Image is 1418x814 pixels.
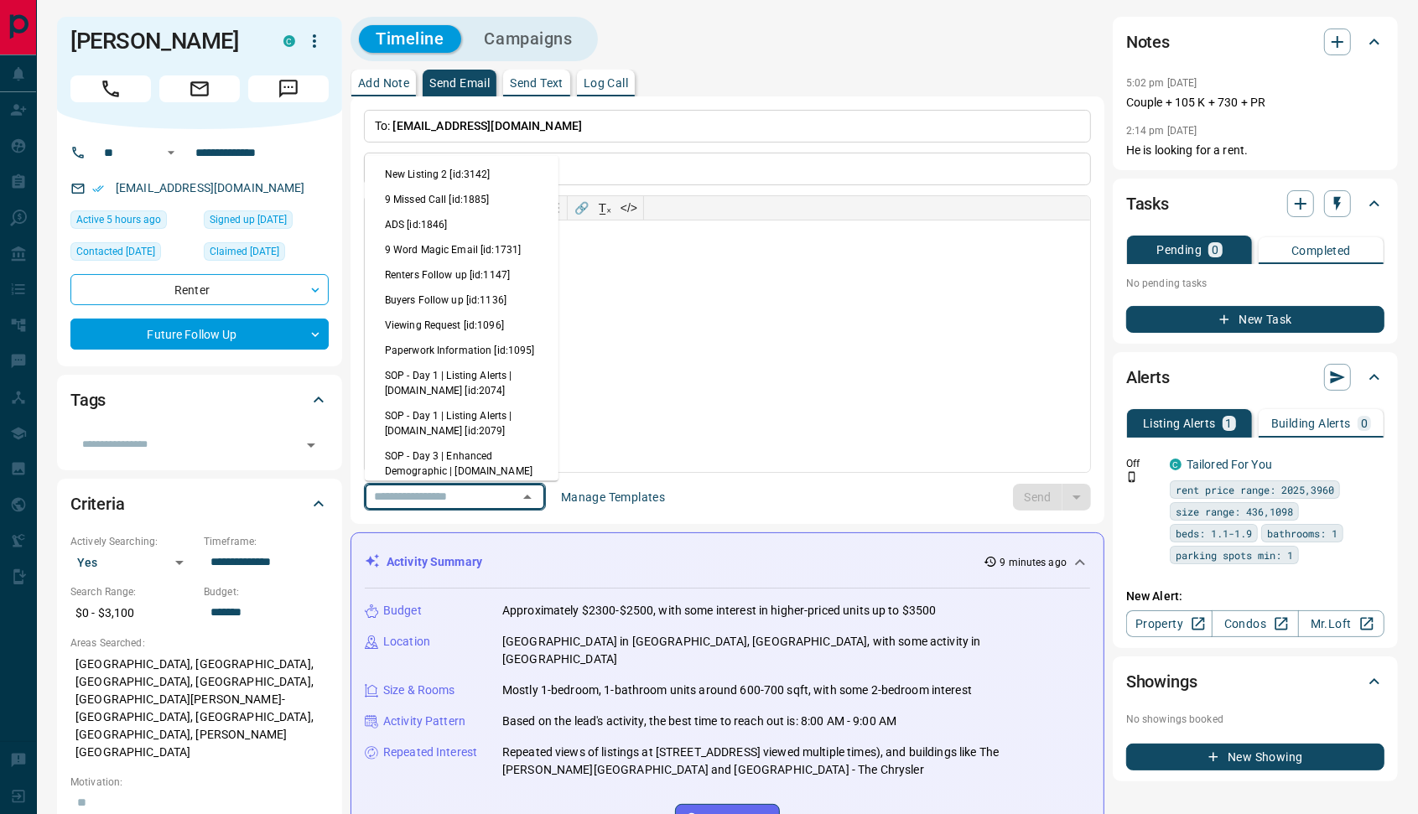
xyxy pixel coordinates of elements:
li: New Listing 2 [id:3142] [365,162,558,187]
div: Activity Summary9 minutes ago [365,547,1090,578]
p: Based on the lead's activity, the best time to reach out is: 8:00 AM - 9:00 AM [502,713,896,730]
li: ADS [id:1846] [365,212,558,237]
p: Timeframe: [204,534,329,549]
button: T̲ₓ [594,196,617,220]
button: Close [516,485,539,509]
p: Size & Rooms [383,682,455,699]
div: Renter [70,274,329,305]
div: split button [1013,484,1091,511]
p: 5:02 pm [DATE] [1126,77,1197,89]
p: No pending tasks [1126,271,1384,296]
p: $0 - $3,100 [70,599,195,627]
button: </> [617,196,641,220]
h1: [PERSON_NAME] [70,28,258,54]
span: Signed up [DATE] [210,211,287,228]
p: Completed [1291,245,1351,257]
li: SOP - Day 3 | Enhanced Demographic | [DOMAIN_NAME] [id:2075] [365,443,558,499]
a: Mr.Loft [1298,610,1384,637]
div: Thu Mar 28 2024 [204,242,329,266]
button: Timeline [359,25,461,53]
div: Tasks [1126,184,1384,224]
div: Alerts [1126,357,1384,397]
p: Motivation: [70,775,329,790]
span: Active 5 hours ago [76,211,161,228]
a: [EMAIL_ADDRESS][DOMAIN_NAME] [116,181,305,194]
div: Tue Sep 16 2025 [70,210,195,234]
a: Condos [1212,610,1298,637]
p: Actively Searching: [70,534,195,549]
h2: Tasks [1126,190,1169,217]
div: Notes [1126,22,1384,62]
span: Claimed [DATE] [210,243,279,260]
button: 🔗 [570,196,594,220]
li: 9 Missed Call [id:1885] [365,187,558,212]
span: rent price range: 2025,3960 [1176,481,1334,498]
div: Mon Apr 01 2024 [70,242,195,266]
li: SOP - Day 1 | Listing Alerts | [DOMAIN_NAME] [id:2079] [365,403,558,443]
h2: Tags [70,386,106,413]
p: [GEOGRAPHIC_DATA] in [GEOGRAPHIC_DATA], [GEOGRAPHIC_DATA], with some activity in [GEOGRAPHIC_DATA] [502,633,1090,668]
p: 9 minutes ago [1000,555,1067,570]
a: Property [1126,610,1213,637]
button: Campaigns [468,25,590,53]
span: Call [70,75,151,102]
p: Add Note [358,77,409,89]
p: No showings booked [1126,712,1384,727]
p: Budget: [204,584,329,599]
p: Areas Searched: [70,635,329,651]
button: Open [299,433,323,457]
p: Activity Pattern [383,713,465,730]
p: Log Call [584,77,628,89]
h2: Notes [1126,29,1170,55]
a: Tailored For You [1187,458,1272,471]
span: Message [248,75,329,102]
svg: Push Notification Only [1126,471,1138,483]
p: Off [1126,456,1160,471]
p: Repeated Interest [383,744,477,761]
div: condos.ca [1170,459,1182,470]
span: Contacted [DATE] [76,243,155,260]
p: To: [364,110,1091,143]
div: Tags [70,380,329,420]
h2: Alerts [1126,364,1170,391]
button: New Showing [1126,744,1384,770]
li: Viewing Request [id:1096] [365,313,558,338]
div: condos.ca [283,35,295,47]
p: Location [383,633,430,651]
li: Renters Follow up [id:1147] [365,262,558,288]
div: Future Follow Up [70,319,329,350]
p: Building Alerts [1271,417,1351,429]
span: parking spots min: 1 [1176,547,1293,563]
p: Budget [383,602,422,620]
div: Criteria [70,484,329,524]
div: Showings [1126,661,1384,702]
div: Thu Mar 28 2024 [204,210,329,234]
h2: Criteria [70,490,125,517]
p: Pending [1156,244,1202,256]
span: bathrooms: 1 [1267,525,1337,542]
span: size range: 436,1098 [1176,503,1293,520]
p: 2:14 pm [DATE] [1126,125,1197,137]
button: Open [161,143,181,163]
p: 0 [1212,244,1218,256]
span: beds: 1.1-1.9 [1176,525,1252,542]
p: Listing Alerts [1143,417,1216,429]
li: 9 Word Magic Email [id:1731] [365,237,558,262]
span: Email [159,75,240,102]
button: New Task [1126,306,1384,333]
div: Yes [70,549,195,576]
p: 1 [1226,417,1233,429]
svg: Email Verified [92,183,104,194]
p: 0 [1361,417,1368,429]
p: Couple + 105 K + 730 + PR [1126,94,1384,111]
p: Send Text [510,77,564,89]
li: Paperwork Information [id:1095] [365,338,558,363]
p: Search Range: [70,584,195,599]
li: Buyers Follow up [id:1136] [365,288,558,313]
p: [GEOGRAPHIC_DATA], [GEOGRAPHIC_DATA], [GEOGRAPHIC_DATA], [GEOGRAPHIC_DATA], [GEOGRAPHIC_DATA][PER... [70,651,329,766]
p: New Alert: [1126,588,1384,605]
span: [EMAIL_ADDRESS][DOMAIN_NAME] [393,119,583,132]
p: Mostly 1-bedroom, 1-bathroom units around 600-700 sqft, with some 2-bedroom interest [502,682,972,699]
button: Manage Templates [551,484,675,511]
h2: Showings [1126,668,1197,695]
